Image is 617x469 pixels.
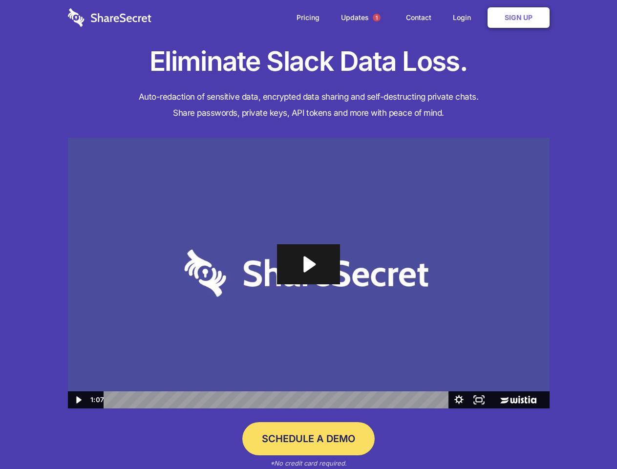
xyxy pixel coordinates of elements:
[469,391,489,408] button: Fullscreen
[242,422,375,455] a: Schedule a Demo
[449,391,469,408] button: Show settings menu
[68,44,550,79] h1: Eliminate Slack Data Loss.
[68,391,88,408] button: Play Video
[373,14,381,21] span: 1
[277,244,340,284] button: Play Video: Sharesecret Slack Extension
[287,2,329,33] a: Pricing
[488,7,550,28] a: Sign Up
[443,2,486,33] a: Login
[111,391,444,408] div: Playbar
[396,2,441,33] a: Contact
[489,391,549,408] a: Wistia Logo -- Learn More
[68,8,151,27] img: logo-wordmark-white-trans-d4663122ce5f474addd5e946df7df03e33cb6a1c49d2221995e7729f52c070b2.svg
[68,89,550,121] h4: Auto-redaction of sensitive data, encrypted data sharing and self-destructing private chats. Shar...
[568,420,605,457] iframe: Drift Widget Chat Controller
[68,138,550,409] img: Sharesecret
[270,459,347,467] em: *No credit card required.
